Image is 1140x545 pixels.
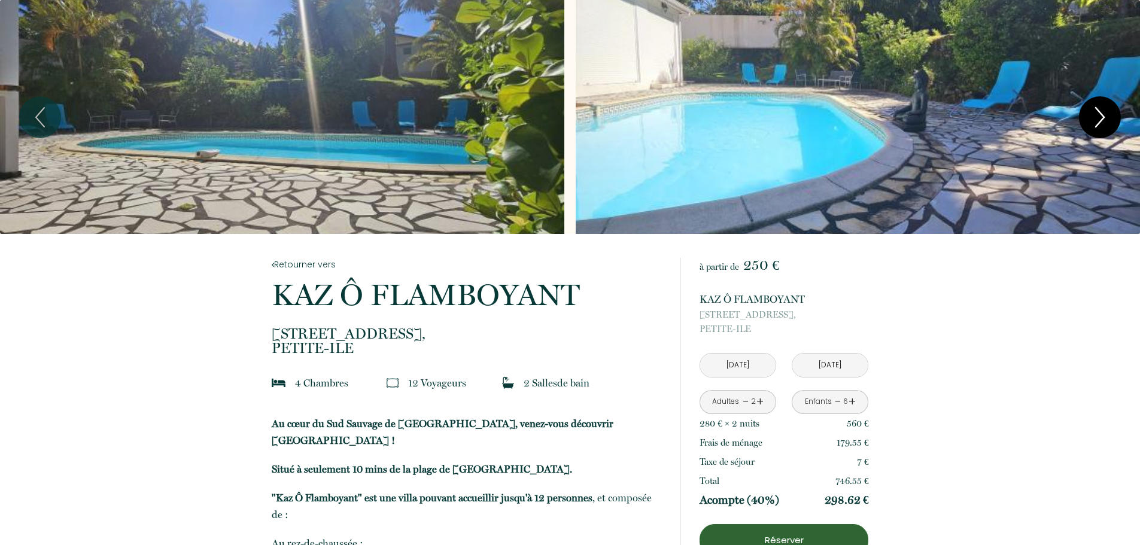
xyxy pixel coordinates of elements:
[387,377,399,389] img: guests
[553,377,557,389] span: s
[462,377,466,389] span: s
[825,493,869,507] p: 298.62 €
[700,416,759,431] p: 280 € × 2 nuit
[272,489,664,523] p: , et composée de :
[408,375,466,391] p: 12 Voyageur
[700,455,755,469] p: Taxe de séjour
[19,96,61,138] button: Previous
[272,327,664,355] p: PETITE-ILE
[743,392,749,411] a: -
[835,474,869,488] p: 746.55 €
[272,463,572,475] strong: Situé à seulement 10 mins de la plage de [GEOGRAPHIC_DATA].
[295,375,348,391] p: 4 Chambre
[792,354,868,377] input: Départ
[835,392,841,411] a: -
[344,377,348,389] span: s
[272,258,664,271] a: Retourner vers
[750,396,756,407] div: 2
[272,327,664,341] span: [STREET_ADDRESS],
[524,375,589,391] p: 2 Salle de bain
[700,307,868,336] p: PETITE-ILE
[805,396,832,407] div: Enfants
[700,354,776,377] input: Arrivée
[700,436,762,450] p: Frais de ménage
[857,455,869,469] p: 7 €
[1079,96,1121,138] button: Next
[743,257,779,273] span: 250 €
[756,392,764,411] a: +
[700,291,868,307] p: KAZ Ô FLAMBOYANT
[837,436,869,450] p: 179.55 €
[272,280,664,310] p: KAZ Ô FLAMBOYANT
[700,493,779,507] p: Acompte (40%)
[849,392,856,411] a: +
[756,418,759,429] span: s
[272,418,613,446] strong: ​Au cœur du Sud Sauvage de [GEOGRAPHIC_DATA], venez-vous découvrir [GEOGRAPHIC_DATA] !
[272,492,592,504] strong: "Kaz Ô Flamboyant" est une villa pouvant accueillir jusqu'à 12 personnes
[712,396,739,407] div: Adultes
[700,261,739,272] span: à partir de
[700,474,719,488] p: Total
[843,396,849,407] div: 6
[700,307,868,322] span: [STREET_ADDRESS],
[847,416,869,431] p: 560 €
